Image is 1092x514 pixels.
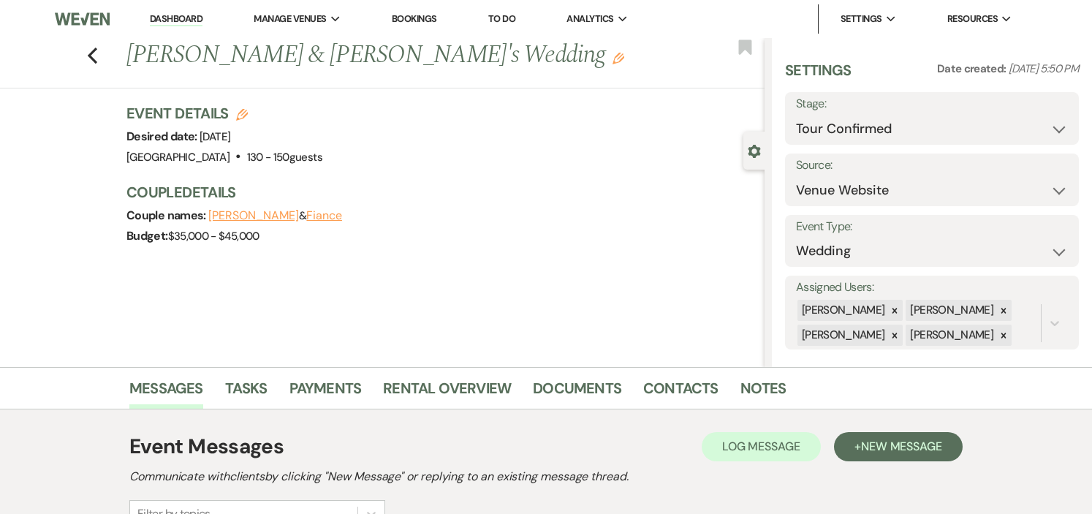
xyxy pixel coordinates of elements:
[247,150,322,165] span: 130 - 150 guests
[126,103,322,124] h3: Event Details
[306,210,342,222] button: Fiance
[937,61,1009,76] span: Date created:
[1009,61,1079,76] span: [DATE] 5:50 PM
[785,60,852,92] h3: Settings
[796,94,1068,115] label: Stage:
[834,432,963,461] button: +New Message
[797,325,887,346] div: [PERSON_NAME]
[126,129,200,144] span: Desired date:
[613,51,624,64] button: Edit
[740,377,786,409] a: Notes
[254,12,326,26] span: Manage Venues
[392,12,437,25] a: Bookings
[383,377,511,409] a: Rental Overview
[129,468,963,485] h2: Communicate with clients by clicking "New Message" or replying to an existing message thread.
[150,12,202,26] a: Dashboard
[861,439,942,454] span: New Message
[566,12,613,26] span: Analytics
[906,325,996,346] div: [PERSON_NAME]
[126,182,750,203] h3: Couple Details
[702,432,821,461] button: Log Message
[55,4,110,34] img: Weven Logo
[797,300,887,321] div: [PERSON_NAME]
[906,300,996,321] div: [PERSON_NAME]
[748,143,761,157] button: Close lead details
[796,277,1068,298] label: Assigned Users:
[208,208,342,223] span: &
[126,228,168,243] span: Budget:
[796,216,1068,238] label: Event Type:
[722,439,800,454] span: Log Message
[841,12,882,26] span: Settings
[225,377,268,409] a: Tasks
[208,210,299,222] button: [PERSON_NAME]
[126,38,631,73] h1: [PERSON_NAME] & [PERSON_NAME]'s Wedding
[200,129,230,144] span: [DATE]
[168,229,259,243] span: $35,000 - $45,000
[947,12,998,26] span: Resources
[643,377,718,409] a: Contacts
[533,377,621,409] a: Documents
[289,377,362,409] a: Payments
[796,155,1068,176] label: Source:
[129,377,203,409] a: Messages
[129,431,284,462] h1: Event Messages
[126,150,230,165] span: [GEOGRAPHIC_DATA]
[488,12,515,25] a: To Do
[126,208,208,223] span: Couple names:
